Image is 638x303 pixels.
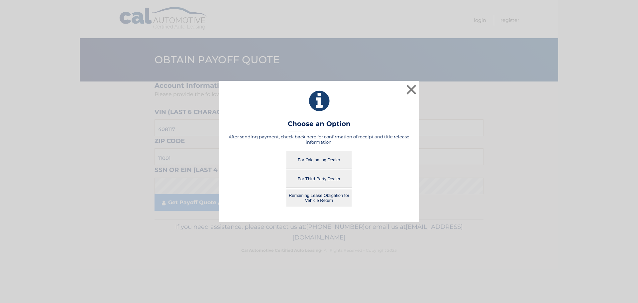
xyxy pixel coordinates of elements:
button: × [405,83,418,96]
button: For Third Party Dealer [286,170,352,188]
button: For Originating Dealer [286,151,352,169]
h3: Choose an Option [288,120,351,131]
h5: After sending payment, check back here for confirmation of receipt and title release information. [228,134,410,145]
button: Remaining Lease Obligation for Vehicle Return [286,189,352,207]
